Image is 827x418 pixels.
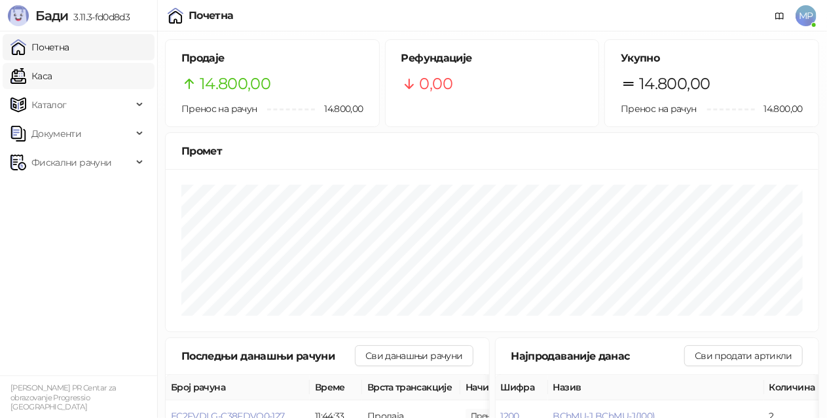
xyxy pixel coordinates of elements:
[460,375,591,400] th: Начини плаћања
[420,71,452,96] span: 0,00
[181,50,363,66] h5: Продаје
[401,50,583,66] h5: Рефундације
[189,10,234,21] div: Почетна
[548,375,764,400] th: Назив
[310,375,362,400] th: Време
[621,50,803,66] h5: Укупно
[362,375,460,400] th: Врста трансакције
[764,375,823,400] th: Количина
[755,102,803,116] span: 14.800,00
[35,8,68,24] span: Бади
[68,11,130,23] span: 3.11.3-fd0d8d3
[355,345,473,366] button: Сви данашњи рачуни
[181,143,803,159] div: Промет
[639,71,710,96] span: 14.800,00
[10,63,52,89] a: Каса
[200,71,270,96] span: 14.800,00
[181,348,355,364] div: Последњи данашњи рачуни
[315,102,363,116] span: 14.800,00
[8,5,29,26] img: Logo
[31,92,67,118] span: Каталог
[621,103,696,115] span: Пренос на рачун
[511,348,685,364] div: Најпродаваније данас
[769,5,790,26] a: Документација
[684,345,803,366] button: Сви продати артикли
[31,149,111,176] span: Фискални рачуни
[796,5,817,26] span: MP
[10,383,116,411] small: [PERSON_NAME] PR Centar za obrazovanje Progressio [GEOGRAPHIC_DATA]
[496,375,548,400] th: Шифра
[31,121,81,147] span: Документи
[10,34,69,60] a: Почетна
[166,375,310,400] th: Број рачуна
[181,103,257,115] span: Пренос на рачун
